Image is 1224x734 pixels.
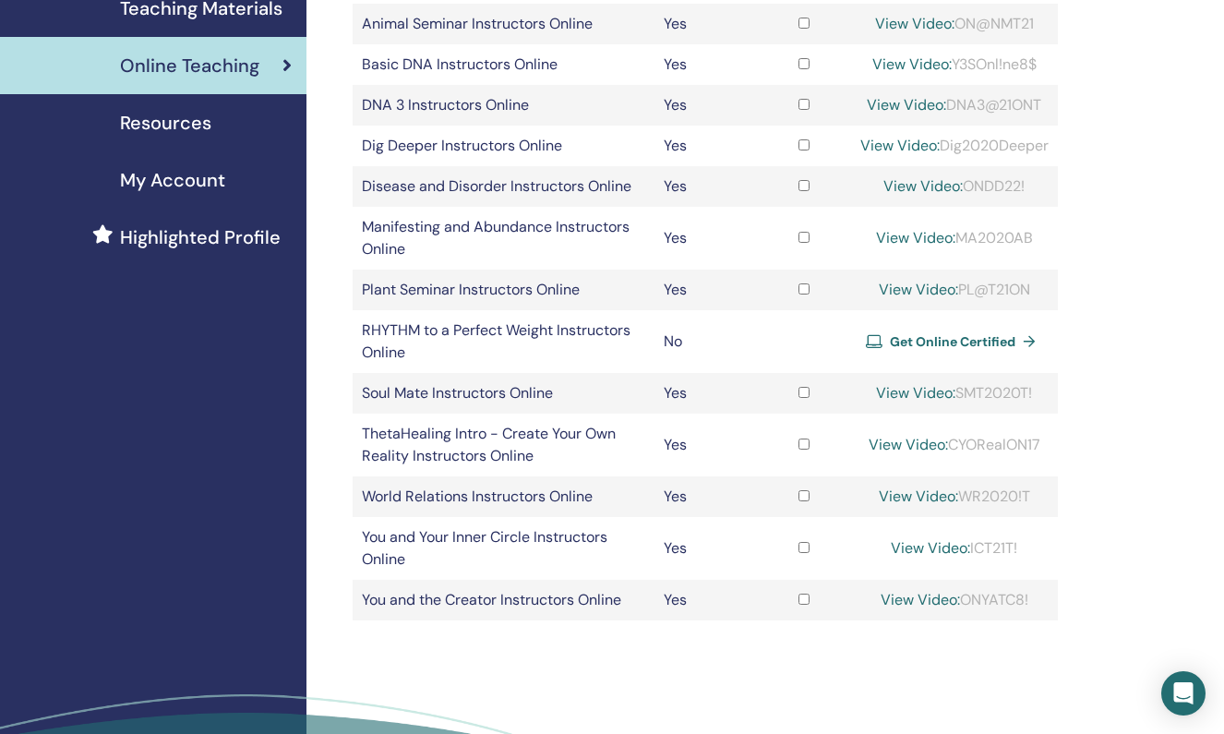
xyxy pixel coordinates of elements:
[353,44,655,85] td: Basic DNA Instructors Online
[353,310,655,373] td: RHYTHM to a Perfect Weight Instructors Online
[654,373,758,414] td: Yes
[860,382,1049,404] div: SMT2020T!
[654,310,758,373] td: No
[120,52,259,79] span: Online Teaching
[872,54,952,74] a: View Video:
[860,94,1049,116] div: DNA3@21ONT
[860,537,1049,560] div: ICT21T!
[875,14,954,33] a: View Video:
[869,435,948,454] a: View Video:
[654,44,758,85] td: Yes
[353,580,655,620] td: You and the Creator Instructors Online
[860,227,1049,249] div: MA2020AB
[120,223,281,251] span: Highlighted Profile
[654,126,758,166] td: Yes
[120,109,211,137] span: Resources
[881,590,960,609] a: View Video:
[353,270,655,310] td: Plant Seminar Instructors Online
[867,95,946,114] a: View Video:
[860,54,1049,76] div: Y3SOnl!ne8$
[654,207,758,270] td: Yes
[654,517,758,580] td: Yes
[353,4,655,44] td: Animal Seminar Instructors Online
[654,85,758,126] td: Yes
[654,4,758,44] td: Yes
[353,85,655,126] td: DNA 3 Instructors Online
[879,280,958,299] a: View Video:
[860,13,1049,35] div: ON@NMT21
[860,135,1049,157] div: Dig2020Deeper
[654,166,758,207] td: Yes
[891,538,970,558] a: View Video:
[1161,671,1206,716] div: Open Intercom Messenger
[654,414,758,476] td: Yes
[860,279,1049,301] div: PL@T21ON
[654,270,758,310] td: Yes
[890,333,1015,350] span: Get Online Certified
[866,328,1043,355] a: Get Online Certified
[883,176,963,196] a: View Video:
[353,373,655,414] td: Soul Mate Instructors Online
[353,166,655,207] td: Disease and Disorder Instructors Online
[876,383,955,403] a: View Video:
[353,476,655,517] td: World Relations Instructors Online
[879,487,958,506] a: View Video:
[860,486,1049,508] div: WR2020!T
[353,207,655,270] td: Manifesting and Abundance Instructors Online
[860,434,1049,456] div: CYORealON17
[860,175,1049,198] div: ONDD22!
[120,166,225,194] span: My Account
[353,517,655,580] td: You and Your Inner Circle Instructors Online
[654,580,758,620] td: Yes
[353,414,655,476] td: ThetaHealing Intro - Create Your Own Reality Instructors Online
[860,136,940,155] a: View Video:
[353,126,655,166] td: Dig Deeper Instructors Online
[860,589,1049,611] div: ONYATC8!
[876,228,955,247] a: View Video:
[654,476,758,517] td: Yes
